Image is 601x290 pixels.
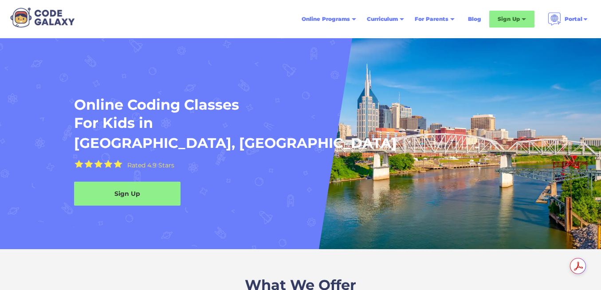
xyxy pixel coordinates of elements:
div: Sign Up [74,189,181,198]
img: Yellow Star - the Code Galaxy [104,160,113,168]
div: Portal [565,15,582,24]
div: Online Programs [296,11,361,27]
div: Sign Up [489,11,534,28]
img: Yellow Star - the Code Galaxy [75,160,83,168]
img: Yellow Star - the Code Galaxy [84,160,93,168]
h1: Online Coding Classes For Kids in [74,95,457,132]
div: Portal [542,9,594,29]
div: Rated 4.9 Stars [127,162,174,168]
div: Curriculum [367,15,398,24]
div: For Parents [409,11,460,27]
a: Sign Up [74,182,181,206]
a: Blog [463,11,487,27]
img: Yellow Star - the Code Galaxy [94,160,103,168]
div: Online Programs [302,15,350,24]
img: Yellow Star - the Code Galaxy [114,160,122,168]
div: For Parents [415,15,448,24]
h1: [GEOGRAPHIC_DATA], [GEOGRAPHIC_DATA] [74,134,397,152]
div: Curriculum [361,11,409,27]
div: Sign Up [498,15,520,24]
